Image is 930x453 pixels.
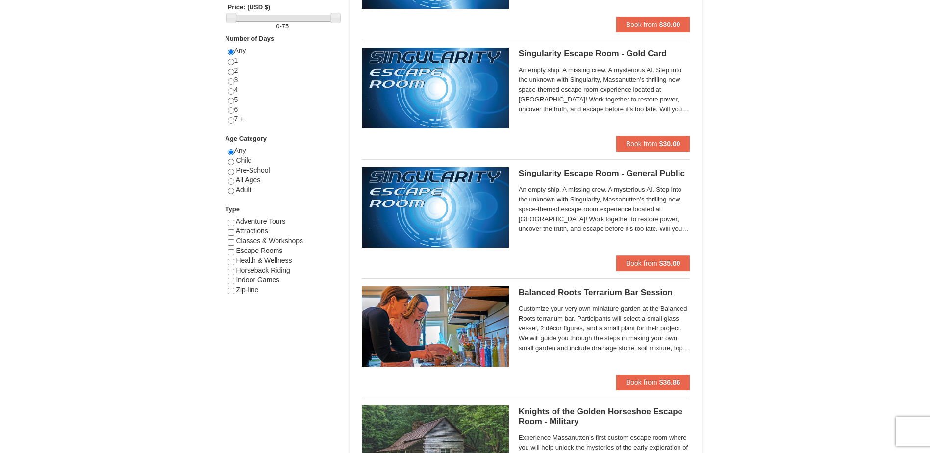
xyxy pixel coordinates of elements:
h5: Singularity Escape Room - Gold Card [519,49,690,59]
span: Adult [236,186,251,194]
span: All Ages [236,176,261,184]
span: Attractions [236,227,268,235]
button: Book from $36.86 [616,375,690,390]
span: An empty ship. A missing crew. A mysterious AI. Step into the unknown with Singularity, Massanutt... [519,185,690,234]
h5: Knights of the Golden Horseshoe Escape Room - Military [519,407,690,427]
span: Book from [626,140,657,148]
span: Pre-School [236,166,270,174]
button: Book from $35.00 [616,255,690,271]
span: Book from [626,378,657,386]
strong: $35.00 [659,259,680,267]
span: Health & Wellness [236,256,292,264]
div: Any [228,146,337,204]
span: Customize your very own miniature garden at the Balanced Roots terrarium bar. Participants will s... [519,304,690,353]
span: Zip-line [236,286,258,294]
strong: $30.00 [659,21,680,28]
img: 6619913-527-a9527fc8.jpg [362,167,509,248]
button: Book from $30.00 [616,136,690,151]
button: Book from $30.00 [616,17,690,32]
span: Classes & Workshops [236,237,303,245]
img: 6619913-513-94f1c799.jpg [362,48,509,128]
span: Book from [626,259,657,267]
span: An empty ship. A missing crew. A mysterious AI. Step into the unknown with Singularity, Massanutt... [519,65,690,114]
h5: Balanced Roots Terrarium Bar Session [519,288,690,298]
img: 18871151-30-393e4332.jpg [362,286,509,367]
span: Child [236,156,251,164]
strong: $30.00 [659,140,680,148]
strong: Age Category [226,135,267,142]
strong: Number of Days [226,35,275,42]
strong: Type [226,205,240,213]
strong: $36.86 [659,378,680,386]
span: Indoor Games [236,276,279,284]
span: Adventure Tours [236,217,286,225]
span: Book from [626,21,657,28]
span: Escape Rooms [236,247,282,254]
h5: Singularity Escape Room - General Public [519,169,690,178]
div: Any 1 2 3 4 5 6 7 + [228,46,337,134]
span: 75 [282,23,289,30]
span: 0 [276,23,279,30]
label: - [228,22,337,31]
strong: Price: (USD $) [228,3,271,11]
span: Horseback Riding [236,266,290,274]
